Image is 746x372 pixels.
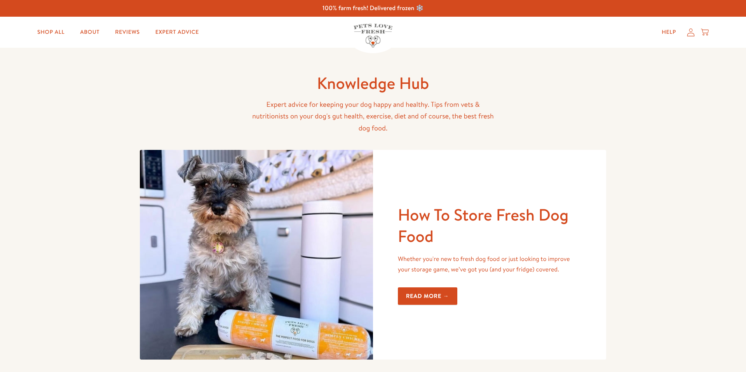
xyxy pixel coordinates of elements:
a: Expert Advice [149,24,205,40]
a: Shop All [31,24,71,40]
a: Reviews [109,24,146,40]
h1: Knowledge Hub [249,73,497,94]
a: Help [655,24,682,40]
a: How To Store Fresh Dog Food [398,203,568,247]
a: Read more → [398,287,457,305]
img: Pets Love Fresh [354,24,392,47]
p: Expert advice for keeping your dog happy and healthy. Tips from vets & nutritionists on your dog'... [249,99,497,134]
p: Whether you're new to fresh dog food or just looking to improve your storage game, we’ve got you ... [398,254,581,275]
a: About [74,24,106,40]
img: How To Store Fresh Dog Food [140,150,373,360]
